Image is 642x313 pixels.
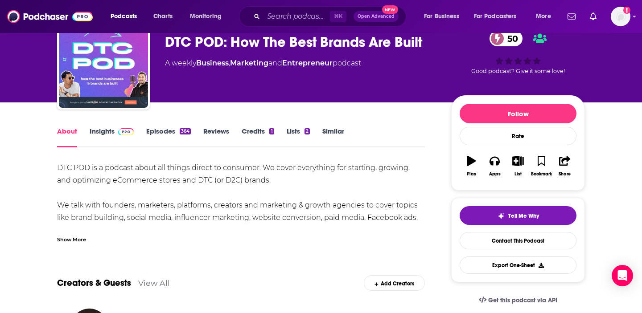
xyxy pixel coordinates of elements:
button: Bookmark [530,150,553,182]
a: Lists2 [287,127,310,147]
div: Rate [460,127,576,145]
div: 364 [180,128,191,134]
span: ⌘ K [330,11,346,22]
div: Apps [489,171,501,177]
button: List [506,150,530,182]
button: Show profile menu [611,7,630,26]
button: open menu [418,9,470,24]
div: DTC POD is a podcast about all things direct to consumer. We cover everything for starting, growi... [57,162,425,261]
button: Open AdvancedNew [354,11,399,22]
span: For Business [424,10,459,23]
span: More [536,10,551,23]
span: Tell Me Why [508,212,539,220]
div: Search podcasts, credits, & more... [247,6,415,27]
button: Share [553,150,576,182]
div: A weekly podcast [165,58,361,69]
a: Show notifications dropdown [586,9,600,24]
a: Episodes364 [146,127,191,147]
span: For Podcasters [474,10,517,23]
span: Open Advanced [358,14,395,19]
div: Add Creators [364,275,425,291]
img: User Profile [611,7,630,26]
a: Entrepreneur [282,59,333,67]
a: Marketing [230,59,268,67]
span: Monitoring [190,10,222,23]
a: Show notifications dropdown [564,9,579,24]
div: Share [559,171,571,177]
svg: Add a profile image [623,7,630,14]
a: About [57,127,77,147]
div: Bookmark [531,171,552,177]
span: , [229,59,230,67]
a: Contact This Podcast [460,232,576,249]
button: Follow [460,104,576,123]
a: Business [196,59,229,67]
div: 2 [305,128,310,134]
span: Logged in as nicole.koremenos [611,7,630,26]
img: tell me why sparkle [498,212,505,220]
img: DTC POD: How The Best Brands Are Built [59,19,148,108]
a: Credits1 [242,127,274,147]
button: Export One-Sheet [460,256,576,274]
button: open menu [104,9,148,24]
button: Play [460,150,483,182]
div: 50Good podcast? Give it some love! [451,25,585,80]
a: InsightsPodchaser Pro [90,127,134,147]
input: Search podcasts, credits, & more... [263,9,330,24]
a: Reviews [203,127,229,147]
img: Podchaser - Follow, Share and Rate Podcasts [7,8,93,25]
div: List [514,171,522,177]
span: New [382,5,398,14]
a: Get this podcast via API [472,289,564,311]
span: Charts [153,10,173,23]
a: View All [138,278,170,288]
span: Get this podcast via API [488,297,557,304]
button: Apps [483,150,506,182]
span: Podcasts [111,10,137,23]
a: Charts [148,9,178,24]
button: open menu [530,9,562,24]
button: tell me why sparkleTell Me Why [460,206,576,225]
span: Good podcast? Give it some love! [471,68,565,74]
a: 50 [490,31,523,46]
div: Play [467,171,476,177]
a: Creators & Guests [57,277,131,289]
a: Similar [322,127,344,147]
div: Open Intercom Messenger [612,265,633,286]
span: 50 [498,31,523,46]
span: and [268,59,282,67]
div: 1 [269,128,274,134]
button: open menu [184,9,233,24]
img: Podchaser Pro [118,128,134,135]
button: open menu [468,9,530,24]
